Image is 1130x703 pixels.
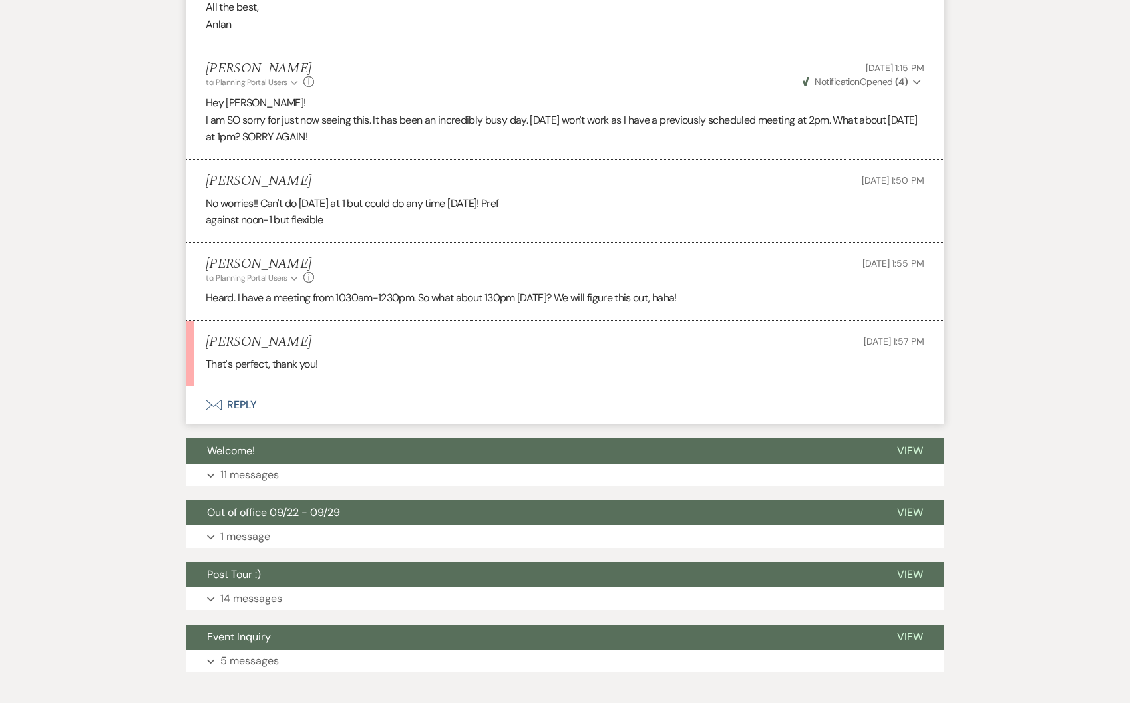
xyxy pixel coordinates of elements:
button: NotificationOpened (4) [801,75,924,89]
div: No worries!! Can't do [DATE] at 1 but could do any time [DATE]! Pref against noon-1 but flexible [206,195,924,229]
strong: ( 4 ) [895,76,908,88]
h5: [PERSON_NAME] [206,256,314,273]
span: View [897,567,923,581]
h5: [PERSON_NAME] [206,173,311,190]
button: Out of office 09/22 - 09/29 [186,500,876,525]
button: View [876,562,944,587]
div: That's perfect, thank you! [206,356,924,373]
span: [DATE] 1:15 PM [866,62,924,74]
span: [DATE] 1:57 PM [864,335,924,347]
p: 5 messages [220,652,279,670]
p: I am SO sorry for just now seeing this. It has been an incredibly busy day. [DATE] won't work as ... [206,112,924,146]
span: Post Tour :) [207,567,261,581]
span: [DATE] 1:55 PM [862,257,924,269]
button: View [876,625,944,650]
button: to: Planning Portal Users [206,272,300,284]
button: Welcome! [186,438,876,464]
p: 14 messages [220,590,282,607]
span: to: Planning Portal Users [206,77,287,88]
span: View [897,630,923,644]
button: Post Tour :) [186,562,876,587]
h5: [PERSON_NAME] [206,61,314,77]
span: View [897,444,923,458]
p: Heard. I have a meeting from 1030am-1230pm. So what about 130pm [DATE]? We will figure this out, ... [206,289,924,307]
span: to: Planning Portal Users [206,273,287,283]
span: Event Inquiry [207,630,271,644]
p: 1 message [220,528,270,545]
button: Event Inquiry [186,625,876,650]
p: 11 messages [220,466,279,484]
h5: [PERSON_NAME] [206,334,311,351]
button: 1 message [186,525,944,548]
span: [DATE] 1:50 PM [862,174,924,186]
span: View [897,505,923,519]
span: Notification [815,76,859,88]
button: 5 messages [186,650,944,672]
button: Reply [186,386,944,424]
span: Welcome! [207,444,255,458]
span: Opened [803,76,908,88]
button: 11 messages [186,464,944,486]
button: to: Planning Portal Users [206,76,300,88]
span: Out of office 09/22 - 09/29 [207,505,340,519]
p: Hey [PERSON_NAME]! [206,94,924,112]
button: 14 messages [186,587,944,610]
button: View [876,500,944,525]
button: View [876,438,944,464]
